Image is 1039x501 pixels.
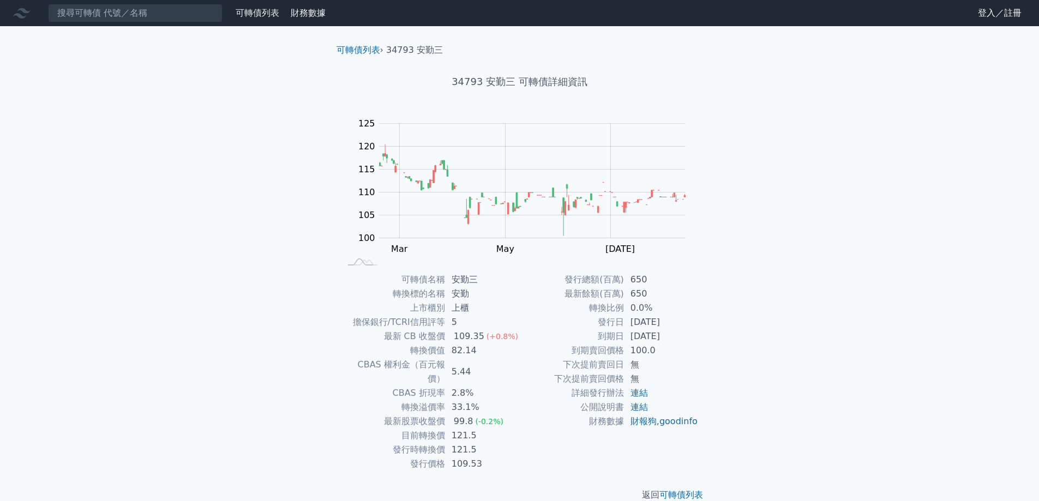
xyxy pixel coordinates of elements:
[630,388,648,398] a: 連結
[445,315,520,329] td: 5
[337,45,380,55] a: 可轉債列表
[445,273,520,287] td: 安勤三
[624,372,699,386] td: 無
[358,233,375,243] tspan: 100
[520,287,624,301] td: 最新餘額(百萬)
[341,386,445,400] td: CBAS 折現率
[328,74,712,89] h1: 34793 安勤三 可轉債詳細資訊
[624,329,699,343] td: [DATE]
[386,44,443,57] li: 34793 安勤三
[445,287,520,301] td: 安勤
[358,187,375,197] tspan: 110
[445,386,520,400] td: 2.8%
[969,4,1030,22] a: 登入／註冊
[624,343,699,358] td: 100.0
[520,273,624,287] td: 發行總額(百萬)
[624,358,699,372] td: 無
[341,301,445,315] td: 上市櫃別
[341,414,445,428] td: 最新股票收盤價
[341,457,445,471] td: 發行價格
[452,329,487,343] div: 109.35
[341,287,445,301] td: 轉換標的名稱
[48,4,223,22] input: 搜尋可轉債 代號／名稱
[445,358,520,386] td: 5.44
[624,273,699,287] td: 650
[487,332,518,341] span: (+0.8%)
[445,343,520,358] td: 82.14
[341,329,445,343] td: 最新 CB 收盤價
[445,457,520,471] td: 109.53
[520,343,624,358] td: 到期賣回價格
[520,358,624,372] td: 下次提前賣回日
[624,301,699,315] td: 0.0%
[341,315,445,329] td: 擔保銀行/TCRI信用評等
[341,273,445,287] td: 可轉債名稱
[520,400,624,414] td: 公開說明書
[520,301,624,315] td: 轉換比例
[624,414,699,428] td: ,
[291,8,326,18] a: 財務數據
[353,118,702,254] g: Chart
[496,244,514,254] tspan: May
[520,315,624,329] td: 發行日
[475,417,503,426] span: (-0.2%)
[445,443,520,457] td: 121.5
[624,287,699,301] td: 650
[341,428,445,443] td: 目前轉換價
[341,343,445,358] td: 轉換價值
[236,8,279,18] a: 可轉債列表
[520,372,624,386] td: 下次提前賣回價格
[445,400,520,414] td: 33.1%
[358,210,375,220] tspan: 105
[391,244,408,254] tspan: Mar
[358,164,375,174] tspan: 115
[445,301,520,315] td: 上櫃
[341,443,445,457] td: 發行時轉換價
[358,141,375,152] tspan: 120
[520,414,624,428] td: 財務數據
[452,414,476,428] div: 99.8
[630,402,648,412] a: 連結
[605,244,635,254] tspan: [DATE]
[341,400,445,414] td: 轉換溢價率
[341,358,445,386] td: CBAS 權利金（百元報價）
[659,416,698,426] a: goodinfo
[624,315,699,329] td: [DATE]
[520,329,624,343] td: 到期日
[445,428,520,443] td: 121.5
[358,118,375,129] tspan: 125
[630,416,657,426] a: 財報狗
[659,490,703,500] a: 可轉債列表
[337,44,383,57] li: ›
[520,386,624,400] td: 詳細發行辦法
